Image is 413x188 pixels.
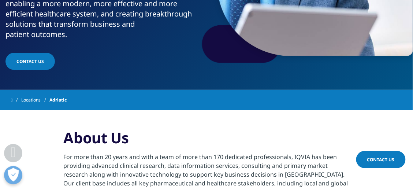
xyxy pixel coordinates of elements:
[16,58,44,64] span: Contact Us
[5,53,55,70] a: Contact Us
[356,151,406,168] a: Contact Us
[21,93,49,107] a: Locations
[64,129,350,152] h3: About Us
[49,93,67,107] span: Adriatic
[367,156,395,163] span: Contact Us
[4,166,22,184] button: Open Preferences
